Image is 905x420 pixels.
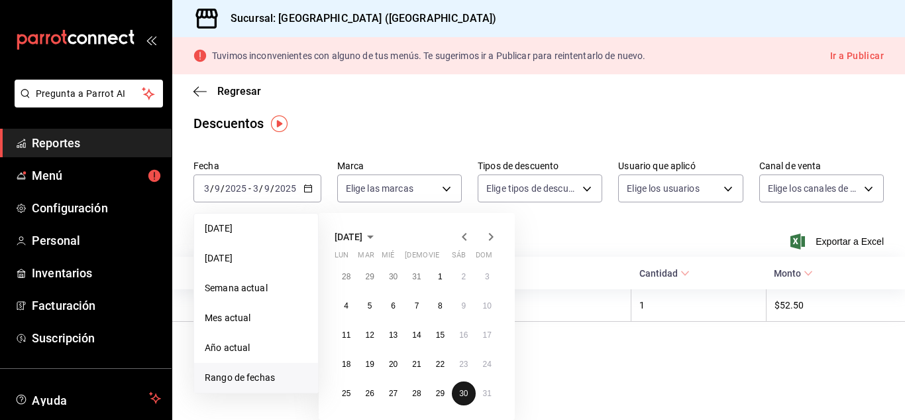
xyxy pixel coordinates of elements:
abbr: jueves [405,251,483,265]
abbr: 27 de agosto de 2025 [389,389,398,398]
button: 24 de agosto de 2025 [476,352,499,376]
abbr: martes [358,251,374,265]
button: open_drawer_menu [146,35,156,45]
th: [PERSON_NAME] [172,289,415,322]
button: 17 de agosto de 2025 [476,323,499,347]
button: 31 de julio de 2025 [405,265,428,289]
abbr: 31 de agosto de 2025 [483,389,492,398]
label: Canal de venta [759,161,884,171]
abbr: 22 de agosto de 2025 [436,360,445,369]
abbr: 13 de agosto de 2025 [389,330,398,340]
input: -- [252,183,259,194]
button: 21 de agosto de 2025 [405,352,428,376]
th: 1 [631,289,767,322]
span: Configuración [32,199,161,217]
label: Marca [337,161,462,171]
th: $52.50 [766,289,905,322]
abbr: domingo [476,251,492,265]
span: Inventarios [32,264,161,282]
input: ---- [274,183,297,194]
abbr: 29 de julio de 2025 [365,272,374,281]
button: [DATE] [335,229,378,245]
abbr: 4 de agosto de 2025 [344,301,348,311]
span: Elige tipos de descuento [486,182,578,195]
button: 9 de agosto de 2025 [452,294,475,318]
button: 5 de agosto de 2025 [358,294,381,318]
span: Menú [32,167,161,184]
span: Suscripción [32,329,161,347]
span: Ayuda [32,390,144,406]
span: [DATE] [205,251,307,265]
span: / [221,183,225,194]
button: 4 de agosto de 2025 [335,294,358,318]
label: Tipos de descuento [478,161,602,171]
label: Fecha [193,161,321,171]
button: 14 de agosto de 2025 [405,323,428,347]
span: / [210,183,214,194]
img: Tooltip marker [271,115,288,132]
button: 23 de agosto de 2025 [452,352,475,376]
button: Ir a Publicar [830,48,884,64]
button: 7 de agosto de 2025 [405,294,428,318]
button: 10 de agosto de 2025 [476,294,499,318]
abbr: 18 de agosto de 2025 [342,360,350,369]
button: 28 de julio de 2025 [335,265,358,289]
button: Regresar [193,85,261,98]
button: 29 de julio de 2025 [358,265,381,289]
button: 19 de agosto de 2025 [358,352,381,376]
span: Facturación [32,297,161,315]
button: 16 de agosto de 2025 [452,323,475,347]
button: 28 de agosto de 2025 [405,382,428,405]
abbr: 31 de julio de 2025 [412,272,421,281]
abbr: 10 de agosto de 2025 [483,301,492,311]
button: 13 de agosto de 2025 [382,323,405,347]
button: 3 de agosto de 2025 [476,265,499,289]
abbr: 17 de agosto de 2025 [483,330,492,340]
span: / [259,183,263,194]
span: Semana actual [205,281,307,295]
span: Cantidad [639,268,690,279]
abbr: 8 de agosto de 2025 [438,301,443,311]
span: Pregunta a Parrot AI [36,87,142,101]
button: Pregunta a Parrot AI [15,80,163,107]
abbr: 3 de agosto de 2025 [485,272,490,281]
abbr: 30 de agosto de 2025 [459,389,468,398]
button: 30 de julio de 2025 [382,265,405,289]
abbr: 9 de agosto de 2025 [461,301,466,311]
abbr: viernes [429,251,439,265]
button: 8 de agosto de 2025 [429,294,452,318]
abbr: 29 de agosto de 2025 [436,389,445,398]
button: 27 de agosto de 2025 [382,382,405,405]
button: 1 de agosto de 2025 [429,265,452,289]
h3: Sucursal: [GEOGRAPHIC_DATA] ([GEOGRAPHIC_DATA]) [220,11,496,27]
input: -- [264,183,270,194]
span: / [270,183,274,194]
button: 12 de agosto de 2025 [358,323,381,347]
abbr: 14 de agosto de 2025 [412,330,421,340]
span: Reportes [32,134,161,152]
button: 31 de agosto de 2025 [476,382,499,405]
button: Exportar a Excel [793,234,884,249]
button: 30 de agosto de 2025 [452,382,475,405]
abbr: 1 de agosto de 2025 [438,272,443,281]
span: [DATE] [205,222,307,236]
span: Año actual [205,341,307,355]
button: 6 de agosto de 2025 [382,294,405,318]
button: 20 de agosto de 2025 [382,352,405,376]
abbr: 23 de agosto de 2025 [459,360,468,369]
input: ---- [225,183,247,194]
abbr: 30 de julio de 2025 [389,272,398,281]
abbr: 28 de julio de 2025 [342,272,350,281]
input: -- [203,183,210,194]
button: 18 de agosto de 2025 [335,352,358,376]
abbr: 11 de agosto de 2025 [342,330,350,340]
abbr: 21 de agosto de 2025 [412,360,421,369]
abbr: 25 de agosto de 2025 [342,389,350,398]
abbr: 24 de agosto de 2025 [483,360,492,369]
input: -- [214,183,221,194]
p: Tuvimos inconvenientes con alguno de tus menús. Te sugerimos ir a Publicar para reintentarlo de n... [212,51,645,60]
abbr: 28 de agosto de 2025 [412,389,421,398]
button: 15 de agosto de 2025 [429,323,452,347]
button: 22 de agosto de 2025 [429,352,452,376]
